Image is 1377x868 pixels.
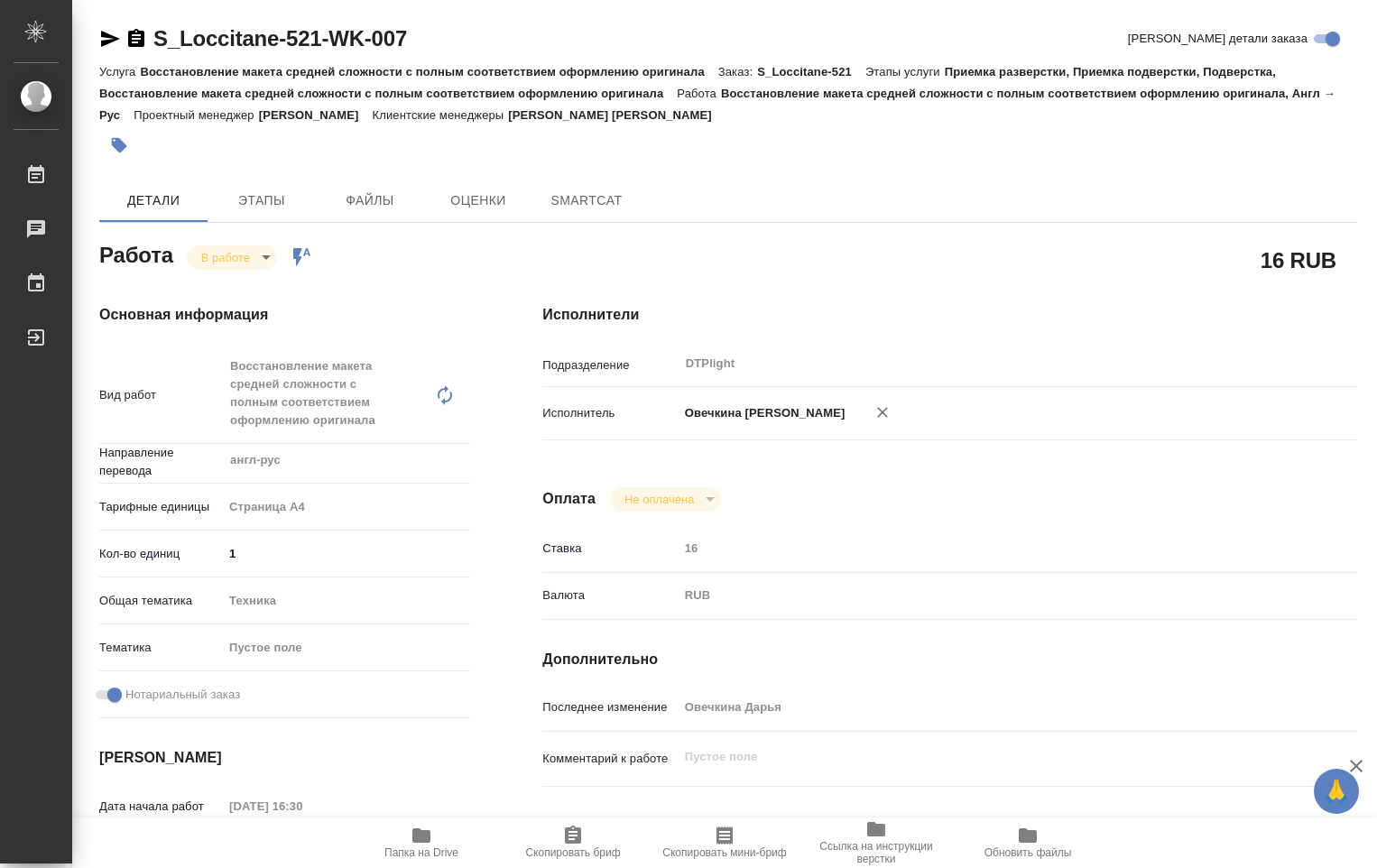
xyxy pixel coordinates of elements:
[619,492,699,507] button: Не оплачена
[1314,769,1359,814] button: 🙏
[99,444,223,480] p: Направление перевода
[99,545,223,563] p: Кол-во единиц
[384,846,458,859] span: Папка на Drive
[99,28,121,50] button: Скопировать ссылку для ЯМессенджера
[99,592,223,610] p: Общая тематика
[99,237,173,270] h2: Работа
[542,540,678,558] p: Ставка
[187,245,277,270] div: В работе
[223,540,470,567] input: ✎ Введи что-нибудь
[525,846,620,859] span: Скопировать бриф
[542,304,1357,326] h4: Исполнители
[125,686,240,704] span: Нотариальный заказ
[346,817,497,868] button: Папка на Drive
[508,108,725,122] p: [PERSON_NAME] [PERSON_NAME]
[542,356,678,374] p: Подразделение
[952,817,1104,868] button: Обновить файлы
[610,487,721,512] div: В работе
[718,65,757,78] p: Заказ:
[542,488,596,510] h4: Оплата
[373,108,509,122] p: Клиентские менеджеры
[863,392,902,432] button: Удалить исполнителя
[649,817,800,868] button: Скопировать мини-бриф
[1261,245,1336,275] h2: 16 RUB
[811,840,941,865] span: Ссылка на инструкции верстки
[542,586,678,605] p: Валюта
[223,586,470,616] div: Техника
[679,811,1289,842] textarea: /Clients/LOccitane/Orders/S_Loccitane-521/DTP/S_Loccitane-521-WK-007
[542,404,678,422] p: Исполнитель
[542,698,678,716] p: Последнее изменение
[229,639,448,657] div: Пустое поле
[99,639,223,657] p: Тематика
[497,817,649,868] button: Скопировать бриф
[677,87,721,100] p: Работа
[259,108,373,122] p: [PERSON_NAME]
[662,846,786,859] span: Скопировать мини-бриф
[218,189,305,212] span: Этапы
[223,492,470,522] div: Страница А4
[1128,30,1308,48] span: [PERSON_NAME] детали заказа
[196,250,255,265] button: В работе
[223,633,470,663] div: Пустое поле
[223,793,381,819] input: Пустое поле
[1321,772,1352,810] span: 🙏
[99,798,223,816] p: Дата начала работ
[110,189,197,212] span: Детали
[99,386,223,404] p: Вид работ
[542,750,678,768] p: Комментарий к работе
[800,817,952,868] button: Ссылка на инструкции верстки
[679,404,846,422] p: Овечкина [PERSON_NAME]
[543,189,630,212] span: SmartCat
[140,65,717,78] p: Восстановление макета средней сложности с полным соответствием оформлению оригинала
[865,65,945,78] p: Этапы услуги
[134,108,258,122] p: Проектный менеджер
[327,189,413,212] span: Файлы
[679,694,1289,720] input: Пустое поле
[125,28,147,50] button: Скопировать ссылку
[99,747,470,769] h4: [PERSON_NAME]
[153,26,407,51] a: S_Loccitane-521-WK-007
[99,125,139,165] button: Добавить тэг
[435,189,522,212] span: Оценки
[679,535,1289,561] input: Пустое поле
[99,304,470,326] h4: Основная информация
[99,65,140,78] p: Услуга
[679,580,1289,611] div: RUB
[757,65,865,78] p: S_Loccitane-521
[99,498,223,516] p: Тарифные единицы
[542,649,1357,670] h4: Дополнительно
[984,846,1072,859] span: Обновить файлы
